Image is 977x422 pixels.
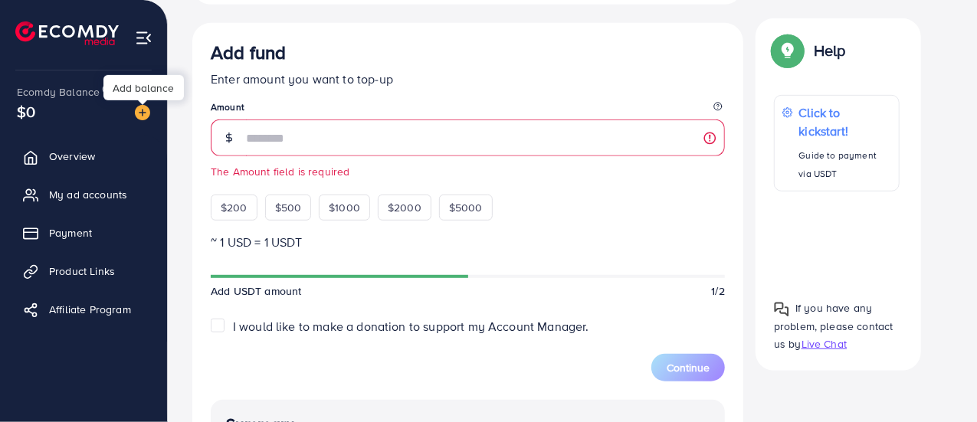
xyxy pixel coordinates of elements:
[11,141,156,172] a: Overview
[103,75,184,100] div: Add balance
[49,187,127,202] span: My ad accounts
[651,354,725,381] button: Continue
[233,318,589,335] span: I would like to make a donation to support my Account Manager.
[774,300,893,351] span: If you have any problem, please contact us by
[211,283,301,299] span: Add USDT amount
[667,360,710,375] span: Continue
[712,283,725,299] span: 1/2
[774,37,802,64] img: Popup guide
[774,301,789,316] img: Popup guide
[49,225,92,240] span: Payment
[449,200,483,215] span: $5000
[814,41,846,60] p: Help
[135,29,152,47] img: menu
[799,146,891,183] p: Guide to payment via USDT
[275,200,302,215] span: $500
[11,218,156,248] a: Payment
[135,105,150,120] img: image
[49,263,115,279] span: Product Links
[329,200,360,215] span: $1000
[211,233,725,251] p: ~ 1 USD = 1 USDT
[211,100,725,119] legend: Amount
[802,336,847,352] span: Live Chat
[17,100,35,123] span: $0
[388,200,421,215] span: $2000
[49,149,95,164] span: Overview
[11,179,156,210] a: My ad accounts
[211,70,725,88] p: Enter amount you want to top-up
[211,164,725,179] small: The Amount field is required
[799,103,891,140] p: Click to kickstart!
[49,302,131,317] span: Affiliate Program
[15,21,119,45] img: logo
[211,41,286,64] h3: Add fund
[221,200,248,215] span: $200
[17,84,100,100] span: Ecomdy Balance
[11,294,156,325] a: Affiliate Program
[11,256,156,286] a: Product Links
[912,353,966,411] iframe: Chat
